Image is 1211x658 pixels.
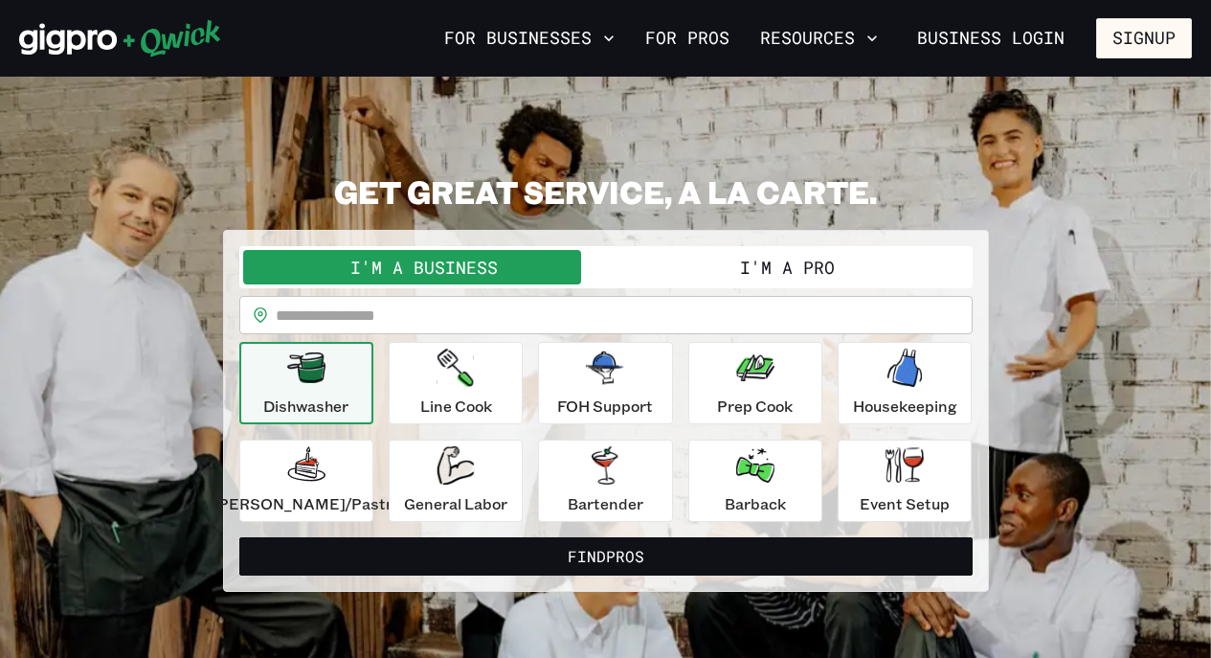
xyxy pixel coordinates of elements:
[557,395,653,418] p: FOH Support
[725,492,786,515] p: Barback
[243,250,606,284] button: I'm a Business
[568,492,643,515] p: Bartender
[752,22,886,55] button: Resources
[239,440,373,522] button: [PERSON_NAME]/Pastry
[223,172,989,211] h2: GET GREAT SERVICE, A LA CARTE.
[901,18,1081,58] a: Business Login
[638,22,737,55] a: For Pros
[606,250,969,284] button: I'm a Pro
[538,342,672,424] button: FOH Support
[263,395,348,418] p: Dishwasher
[404,492,507,515] p: General Labor
[1096,18,1192,58] button: Signup
[838,440,972,522] button: Event Setup
[538,440,672,522] button: Bartender
[838,342,972,424] button: Housekeeping
[239,342,373,424] button: Dishwasher
[688,440,822,522] button: Barback
[420,395,492,418] p: Line Cook
[717,395,793,418] p: Prep Cook
[437,22,622,55] button: For Businesses
[860,492,950,515] p: Event Setup
[239,537,973,576] button: FindPros
[213,492,400,515] p: [PERSON_NAME]/Pastry
[853,395,957,418] p: Housekeeping
[389,440,523,522] button: General Labor
[688,342,822,424] button: Prep Cook
[389,342,523,424] button: Line Cook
